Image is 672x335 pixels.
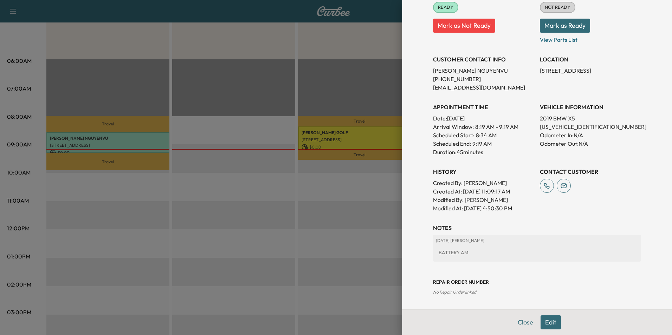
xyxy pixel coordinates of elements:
[540,55,641,64] h3: LOCATION
[433,196,534,204] p: Modified By : [PERSON_NAME]
[434,4,458,11] span: READY
[433,289,476,295] span: No Repair Order linked
[433,75,534,83] p: [PHONE_NUMBER]
[472,139,492,148] p: 9:19 AM
[433,179,534,187] p: Created By : [PERSON_NAME]
[433,83,534,92] p: [EMAIL_ADDRESS][DOMAIN_NAME]
[433,103,534,111] h3: APPOINTMENT TIME
[436,238,638,243] p: [DATE] | [PERSON_NAME]
[433,204,534,212] p: Modified At : [DATE] 4:50:30 PM
[541,4,575,11] span: NOT READY
[540,139,641,148] p: Odometer Out: N/A
[436,246,638,259] div: BATTERY AM
[433,131,474,139] p: Scheduled Start:
[433,19,495,33] button: Mark as Not Ready
[433,55,534,64] h3: CUSTOMER CONTACT INFO
[540,114,641,123] p: 2019 BMW X5
[433,167,534,176] h3: History
[433,187,534,196] p: Created At : [DATE] 11:09:17 AM
[433,278,641,285] h3: Repair Order number
[540,123,641,131] p: [US_VEHICLE_IDENTIFICATION_NUMBER]
[433,148,534,156] p: Duration: 45 minutes
[541,315,561,329] button: Edit
[433,224,641,232] h3: NOTES
[433,139,471,148] p: Scheduled End:
[476,131,497,139] p: 8:34 AM
[513,315,538,329] button: Close
[475,123,518,131] span: 8:19 AM - 9:19 AM
[540,19,590,33] button: Mark as Ready
[540,131,641,139] p: Odometer In: N/A
[433,123,534,131] p: Arrival Window:
[540,33,641,44] p: View Parts List
[540,103,641,111] h3: VEHICLE INFORMATION
[540,167,641,176] h3: CONTACT CUSTOMER
[433,114,534,123] p: Date: [DATE]
[540,66,641,75] p: [STREET_ADDRESS]
[433,66,534,75] p: [PERSON_NAME] NGUYENVU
